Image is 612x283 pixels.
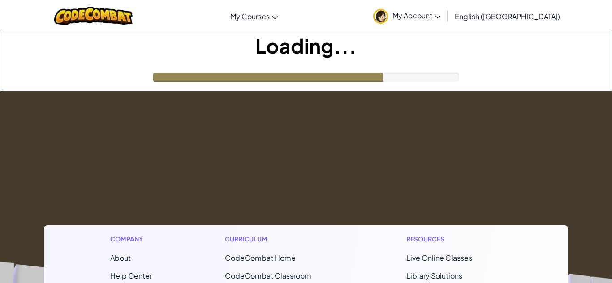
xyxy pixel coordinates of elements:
[406,271,462,280] a: Library Solutions
[110,271,152,280] a: Help Center
[369,2,445,30] a: My Account
[226,4,282,28] a: My Courses
[450,4,565,28] a: English ([GEOGRAPHIC_DATA])
[392,11,440,20] span: My Account
[110,253,131,262] a: About
[110,234,152,244] h1: Company
[225,271,311,280] a: CodeCombat Classroom
[54,7,133,25] img: CodeCombat logo
[455,12,560,21] span: English ([GEOGRAPHIC_DATA])
[373,9,388,24] img: avatar
[225,253,296,262] span: CodeCombat Home
[230,12,270,21] span: My Courses
[0,32,612,59] h1: Loading...
[406,253,472,262] a: Live Online Classes
[406,234,502,244] h1: Resources
[225,234,333,244] h1: Curriculum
